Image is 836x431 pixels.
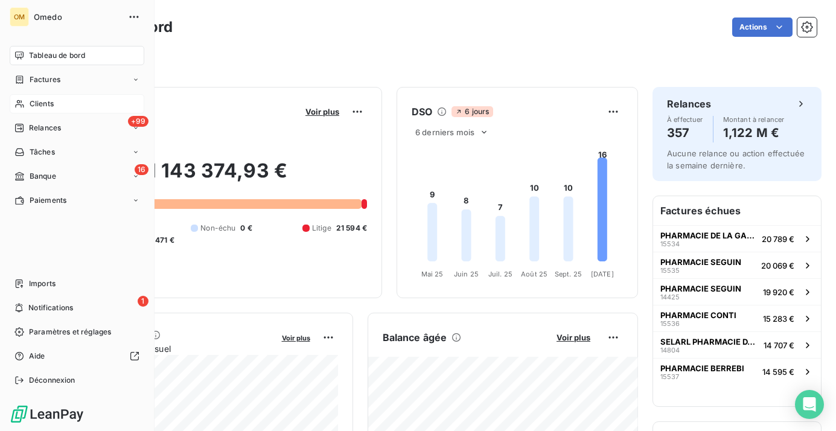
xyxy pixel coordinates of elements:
[653,331,821,358] button: SELARL PHARMACIE DALAYRAC1480414 707 €
[34,12,121,22] span: Omedo
[454,270,479,278] tspan: Juin 25
[667,116,703,123] span: À effectuer
[763,314,794,324] span: 15 283 €
[282,334,310,342] span: Voir plus
[29,123,61,133] span: Relances
[488,270,512,278] tspan: Juil. 25
[653,196,821,225] h6: Factures échues
[412,104,432,119] h6: DSO
[240,223,252,234] span: 0 €
[653,358,821,385] button: PHARMACIE BERREBI1553714 595 €
[30,147,55,158] span: Tâches
[653,252,821,278] button: PHARMACIE SEGUIN1553520 069 €
[452,106,493,117] span: 6 jours
[660,240,680,247] span: 15534
[653,225,821,252] button: PHARMACIE DE LA GARE DE L'EST1553420 789 €
[795,390,824,419] div: Open Intercom Messenger
[557,333,590,342] span: Voir plus
[667,97,711,111] h6: Relances
[278,332,314,343] button: Voir plus
[312,223,331,234] span: Litige
[30,171,56,182] span: Banque
[421,270,444,278] tspan: Mai 25
[761,261,794,270] span: 20 069 €
[660,337,759,346] span: SELARL PHARMACIE DALAYRAC
[723,123,785,142] h4: 1,122 M €
[667,123,703,142] h4: 357
[660,231,757,240] span: PHARMACIE DE LA GARE DE L'EST
[660,310,736,320] span: PHARMACIE CONTI
[660,373,679,380] span: 15537
[660,257,741,267] span: PHARMACIE SEGUIN
[29,375,75,386] span: Déconnexion
[10,346,144,366] a: Aide
[68,342,273,355] span: Chiffre d'affaires mensuel
[764,340,794,350] span: 14 707 €
[763,287,794,297] span: 19 920 €
[660,320,680,327] span: 15536
[660,284,741,293] span: PHARMACIE SEGUIN
[762,234,794,244] span: 20 789 €
[415,127,474,137] span: 6 derniers mois
[660,267,680,274] span: 15535
[660,293,680,301] span: 14425
[152,235,174,246] span: -471 €
[723,116,785,123] span: Montant à relancer
[653,305,821,331] button: PHARMACIE CONTI1553615 283 €
[29,278,56,289] span: Imports
[30,195,66,206] span: Paiements
[30,74,60,85] span: Factures
[302,106,343,117] button: Voir plus
[305,107,339,117] span: Voir plus
[732,18,793,37] button: Actions
[138,296,148,307] span: 1
[28,302,73,313] span: Notifications
[68,159,367,195] h2: 1 143 374,93 €
[762,367,794,377] span: 14 595 €
[591,270,614,278] tspan: [DATE]
[128,116,148,127] span: +99
[553,332,594,343] button: Voir plus
[383,330,447,345] h6: Balance âgée
[660,346,680,354] span: 14804
[667,148,805,170] span: Aucune relance ou action effectuée la semaine dernière.
[653,278,821,305] button: PHARMACIE SEGUIN1442519 920 €
[336,223,367,234] span: 21 594 €
[29,50,85,61] span: Tableau de bord
[555,270,582,278] tspan: Sept. 25
[200,223,235,234] span: Non-échu
[29,351,45,362] span: Aide
[10,7,29,27] div: OM
[660,363,744,373] span: PHARMACIE BERREBI
[30,98,54,109] span: Clients
[521,270,547,278] tspan: Août 25
[29,327,111,337] span: Paramètres et réglages
[135,164,148,175] span: 16
[10,404,85,424] img: Logo LeanPay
